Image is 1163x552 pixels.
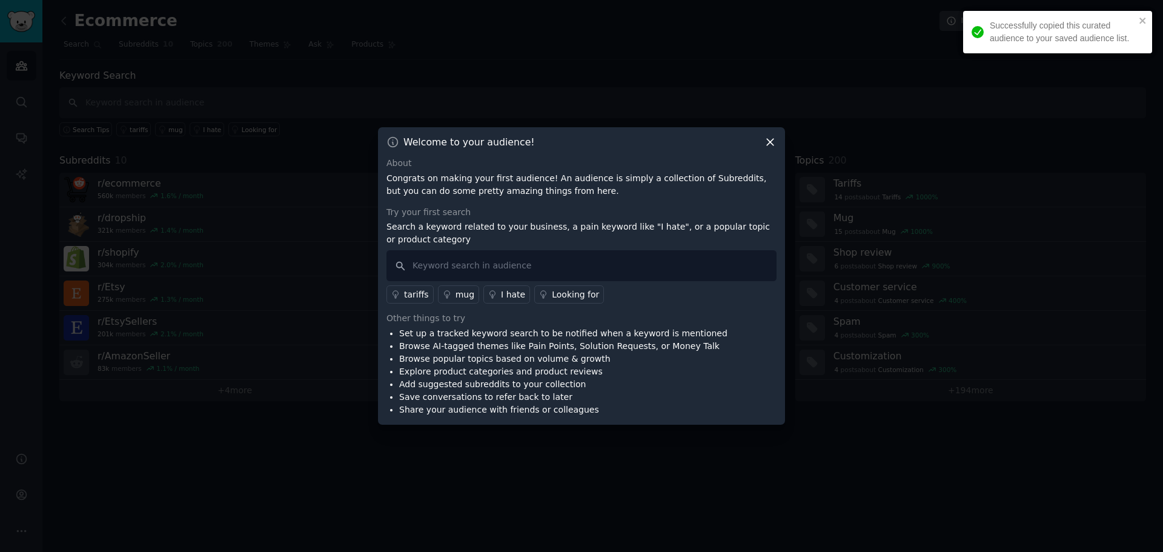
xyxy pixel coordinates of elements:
[386,172,777,198] p: Congrats on making your first audience! An audience is simply a collection of Subreddits, but you...
[990,19,1135,45] div: Successfully copied this curated audience to your saved audience list.
[399,327,727,340] li: Set up a tracked keyword search to be notified when a keyword is mentioned
[404,288,429,301] div: tariffs
[399,365,727,378] li: Explore product categories and product reviews
[403,136,535,148] h3: Welcome to your audience!
[501,288,525,301] div: I hate
[399,353,727,365] li: Browse popular topics based on volume & growth
[438,285,479,304] a: mug
[386,250,777,281] input: Keyword search in audience
[1139,16,1147,25] button: close
[552,288,599,301] div: Looking for
[534,285,604,304] a: Looking for
[399,340,727,353] li: Browse AI-tagged themes like Pain Points, Solution Requests, or Money Talk
[399,404,727,416] li: Share your audience with friends or colleagues
[386,285,434,304] a: tariffs
[386,221,777,246] p: Search a keyword related to your business, a pain keyword like "I hate", or a popular topic or pr...
[386,206,777,219] div: Try your first search
[399,391,727,404] li: Save conversations to refer back to later
[386,157,777,170] div: About
[386,312,777,325] div: Other things to try
[483,285,530,304] a: I hate
[456,288,474,301] div: mug
[399,378,727,391] li: Add suggested subreddits to your collection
